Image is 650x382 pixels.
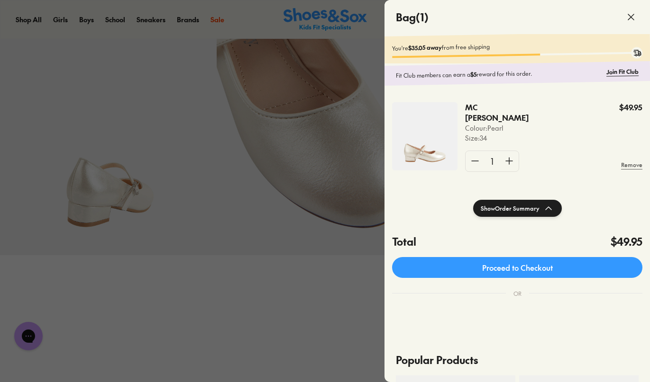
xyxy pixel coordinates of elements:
p: You're from free shipping [392,39,642,52]
h4: Bag ( 1 ) [396,9,429,25]
p: $49.95 [619,102,642,113]
p: MC [PERSON_NAME] [465,102,527,123]
button: ShowOrder Summary [473,200,562,217]
h4: $49.95 [611,234,642,249]
div: 1 [485,151,500,171]
div: OR [506,282,529,305]
p: Colour: Pearl [465,123,543,133]
b: $35.05 away [408,44,442,52]
b: $5 [470,71,476,78]
img: 4-502700_4fb82e16-13cb-44d2-bb6d-3f9b4b4ebcdf.jpg [392,102,458,170]
p: Fit Club members can earn a reward for this order. [396,68,603,80]
p: Popular Products [396,345,639,375]
iframe: PayPal-paypal [392,317,642,342]
button: Gorgias live chat [5,3,33,32]
h4: Total [392,234,416,249]
a: Proceed to Checkout [392,257,642,278]
a: Join Fit Club [606,67,639,76]
p: Size : 34 [465,133,543,143]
